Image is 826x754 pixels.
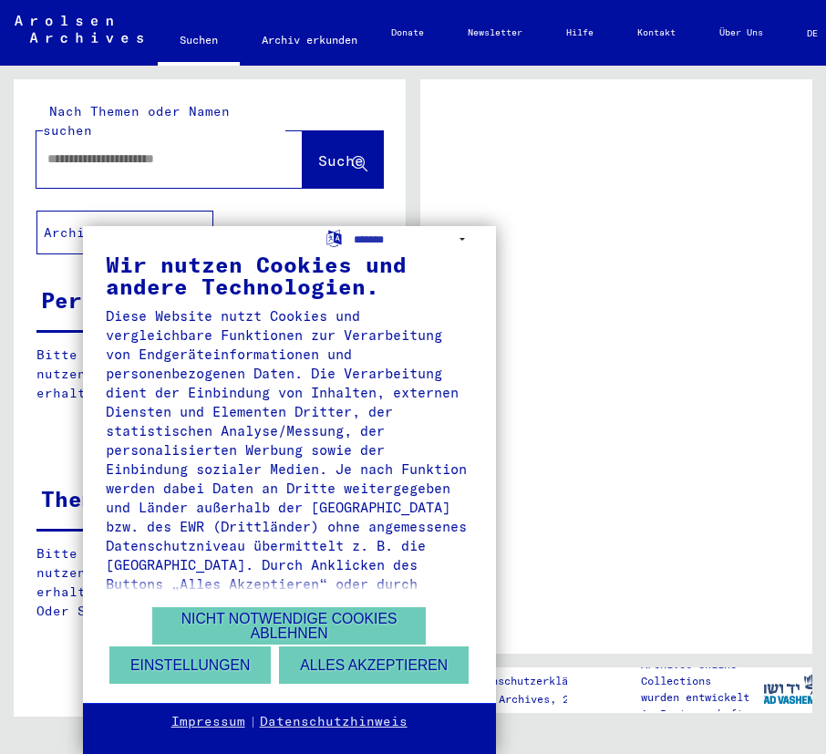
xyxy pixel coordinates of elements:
[106,253,473,297] div: Wir nutzen Cookies und andere Technologien.
[279,646,469,684] button: Alles akzeptieren
[109,646,271,684] button: Einstellungen
[152,607,426,645] button: Nicht notwendige Cookies ablehnen
[171,713,245,731] a: Impressum
[354,226,473,253] select: Sprache auswählen
[106,306,473,708] div: Diese Website nutzt Cookies und vergleichbare Funktionen zur Verarbeitung von Endgeräteinformatio...
[260,713,408,731] a: Datenschutzhinweis
[325,229,344,246] label: Sprache auswählen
